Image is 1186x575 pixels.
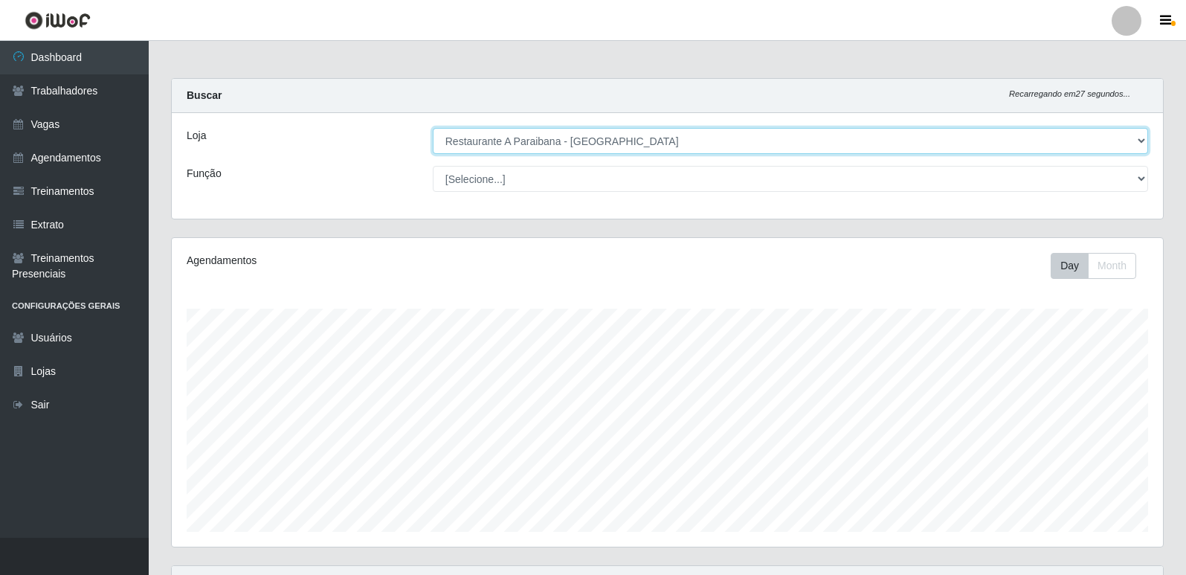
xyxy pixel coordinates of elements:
img: CoreUI Logo [25,11,91,30]
label: Loja [187,128,206,144]
button: Day [1051,253,1089,279]
div: Toolbar with button groups [1051,253,1148,279]
label: Função [187,166,222,182]
button: Month [1088,253,1136,279]
div: First group [1051,253,1136,279]
i: Recarregando em 27 segundos... [1009,89,1130,98]
strong: Buscar [187,89,222,101]
div: Agendamentos [187,253,574,269]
